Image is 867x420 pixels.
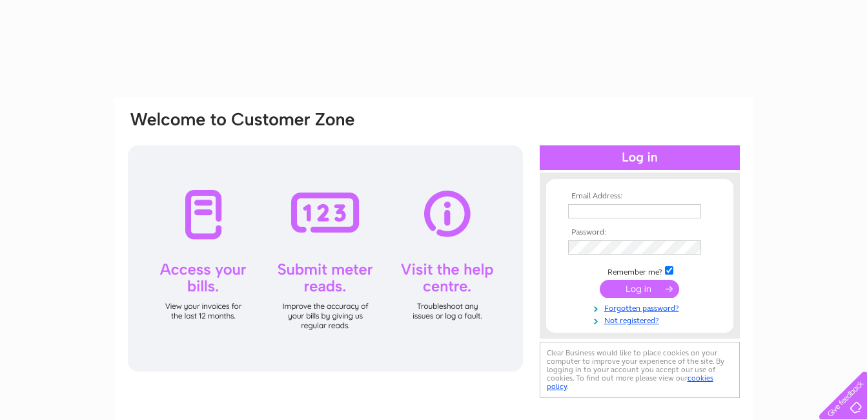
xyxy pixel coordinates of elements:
[568,301,715,313] a: Forgotten password?
[565,264,715,277] td: Remember me?
[565,192,715,201] th: Email Address:
[540,342,740,398] div: Clear Business would like to place cookies on your computer to improve your experience of the sit...
[565,228,715,237] th: Password:
[568,313,715,326] a: Not registered?
[547,373,713,391] a: cookies policy
[600,280,679,298] input: Submit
